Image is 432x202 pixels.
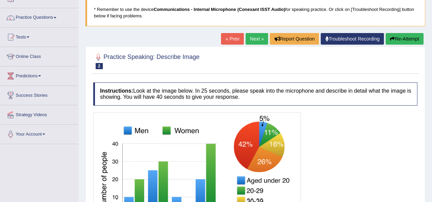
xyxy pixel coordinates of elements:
[0,86,78,103] a: Success Stories
[154,7,285,12] b: Communications - Internal Microphone (Conexant ISST Audio)
[0,8,78,25] a: Practice Questions
[96,63,103,69] span: 2
[0,125,78,142] a: Your Account
[0,28,78,45] a: Tests
[93,82,417,105] h4: Look at the image below. In 25 seconds, please speak into the microphone and describe in detail w...
[0,47,78,64] a: Online Class
[386,33,423,45] button: Re-Attempt
[100,88,133,94] b: Instructions:
[221,33,243,45] a: « Prev
[270,33,319,45] button: Report Question
[93,52,199,69] h2: Practice Speaking: Describe Image
[0,105,78,122] a: Strategy Videos
[321,33,384,45] a: Troubleshoot Recording
[0,66,78,83] a: Predictions
[246,33,268,45] a: Next »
